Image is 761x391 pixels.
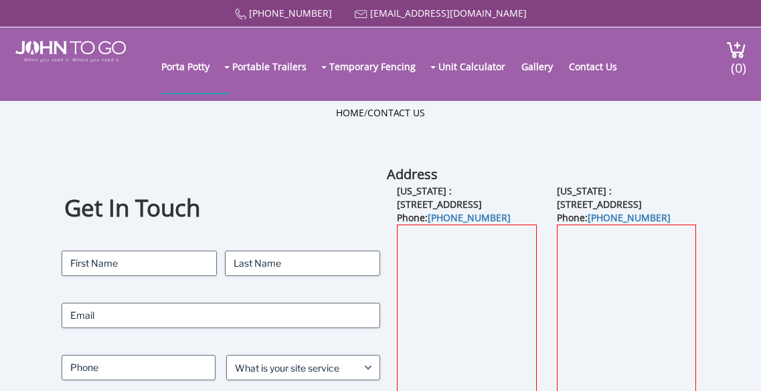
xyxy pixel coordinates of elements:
a: [PHONE_NUMBER] [249,7,332,19]
a: Gallery [521,39,566,93]
img: Call [235,9,246,20]
b: Phone: [397,211,511,224]
img: JOHN to go [15,41,126,62]
img: Mail [355,10,367,19]
b: Address [387,165,438,183]
input: Email [62,303,381,328]
ul: / [336,106,425,120]
b: [US_STATE] : [STREET_ADDRESS] [397,184,482,211]
input: Phone [62,355,216,380]
h1: Get In Touch [64,192,377,224]
b: [US_STATE] : [STREET_ADDRESS] [557,184,642,211]
a: Contact Us [569,39,630,93]
input: First Name [62,251,217,276]
a: Temporary Fencing [329,39,429,93]
a: Porta Potty [161,39,223,93]
a: [EMAIL_ADDRESS][DOMAIN_NAME] [370,7,527,19]
span: (0) [730,48,746,77]
a: Portable Trailers [232,39,320,93]
a: [PHONE_NUMBER] [428,211,511,224]
b: Phone: [557,211,671,224]
img: cart a [726,41,746,59]
a: Contact Us [367,106,425,119]
a: Home [336,106,364,119]
a: Unit Calculator [438,39,519,93]
a: [PHONE_NUMBER] [588,211,671,224]
input: Last Name [225,251,380,276]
